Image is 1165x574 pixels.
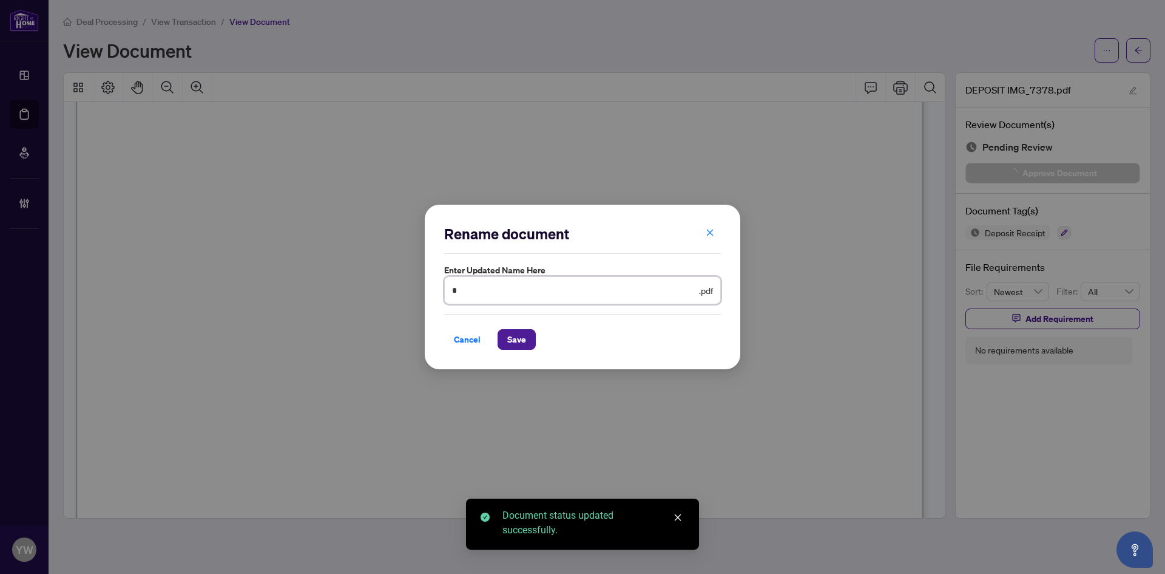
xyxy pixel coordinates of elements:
[444,264,721,277] label: Enter updated name here
[507,330,526,349] span: Save
[444,329,490,350] button: Cancel
[498,329,536,350] button: Save
[706,228,714,237] span: close
[502,508,684,538] div: Document status updated successfully.
[444,224,721,244] h2: Rename document
[1116,531,1153,568] button: Open asap
[454,330,481,349] span: Cancel
[699,284,713,297] span: .pdf
[674,513,682,522] span: close
[481,513,490,522] span: check-circle
[671,511,684,524] a: Close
